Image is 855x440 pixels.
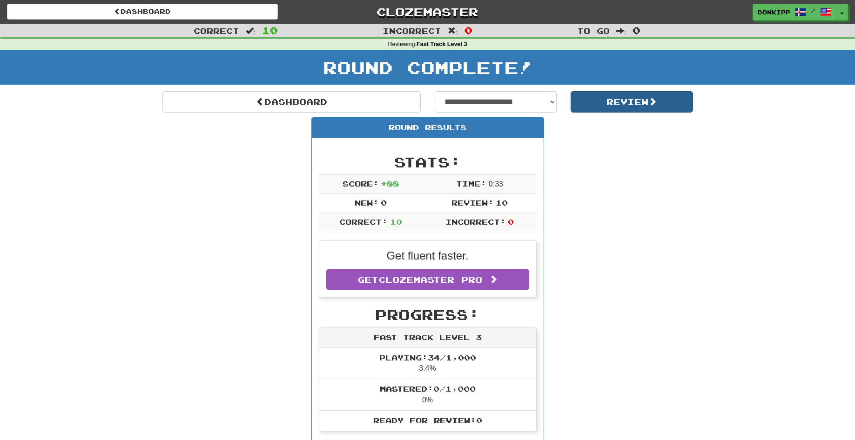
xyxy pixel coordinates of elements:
h1: Round Complete! [3,58,852,77]
button: Review [571,91,693,113]
span: : [246,27,256,35]
a: Dashboard [162,91,421,113]
span: 0 [508,217,514,226]
span: Incorrect [383,26,441,35]
a: Dashboard [7,4,278,20]
span: Incorrect: [445,217,506,226]
h2: Stats: [319,154,537,170]
div: Round Results [312,118,544,138]
span: / [811,7,815,14]
span: 10 [390,217,402,226]
span: 0 [633,25,640,36]
span: Clozemaster Pro [378,274,482,285]
span: donkipp [758,8,790,16]
span: Ready for Review: 0 [373,416,482,425]
span: Score: [343,179,379,188]
span: 0 : 33 [489,180,503,188]
span: New: [355,198,379,207]
span: 10 [496,198,508,207]
span: : [616,27,626,35]
li: 3.4% [319,348,536,380]
a: GetClozemaster Pro [326,269,529,290]
span: To go [577,26,610,35]
p: Get fluent faster. [326,248,529,264]
div: Fast Track Level 3 [319,327,536,348]
span: 10 [262,25,278,36]
a: Clozemaster [292,4,563,20]
span: + 88 [381,179,399,188]
span: Playing: 34 / 1,000 [379,353,476,362]
span: 0 [465,25,472,36]
span: Correct [194,26,239,35]
span: : [448,27,458,35]
h2: Progress: [319,307,537,322]
a: donkipp / [753,4,836,20]
span: Time: [456,179,486,188]
li: 0% [319,379,536,411]
span: 0 [381,198,387,207]
span: Review: [451,198,494,207]
span: Correct: [339,217,388,226]
strong: Fast Track Level 3 [417,41,467,47]
span: Mastered: 0 / 1,000 [380,384,476,393]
